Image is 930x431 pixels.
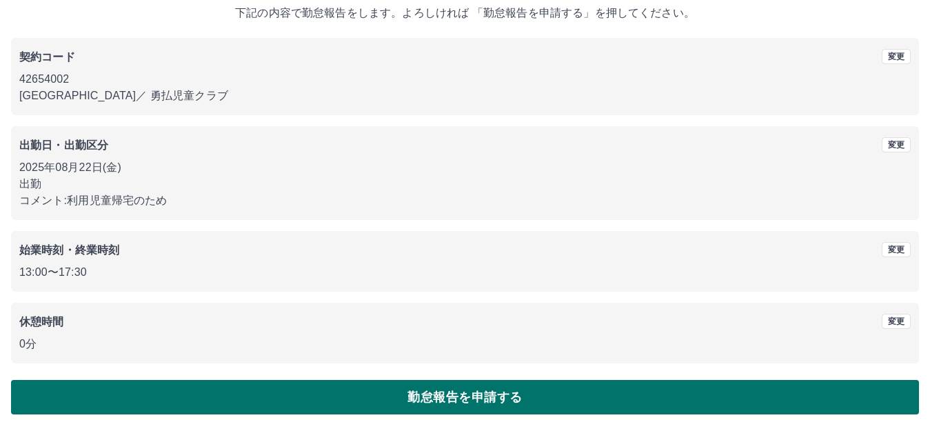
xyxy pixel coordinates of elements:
[19,176,911,192] p: 出勤
[19,139,108,151] b: 出勤日・出勤区分
[11,380,919,414] button: 勤怠報告を申請する
[19,264,911,281] p: 13:00 〜 17:30
[19,88,911,104] p: [GEOGRAPHIC_DATA] ／ 勇払児童クラブ
[11,5,919,21] p: 下記の内容で勤怠報告をします。よろしければ 「勤怠報告を申請する」を押してください。
[19,244,119,256] b: 始業時刻・終業時刻
[19,71,911,88] p: 42654002
[19,192,911,209] p: コメント: 利用児童帰宅のため
[19,336,911,352] p: 0分
[19,159,911,176] p: 2025年08月22日(金)
[19,51,75,63] b: 契約コード
[882,242,911,257] button: 変更
[882,137,911,152] button: 変更
[19,316,64,328] b: 休憩時間
[882,314,911,329] button: 変更
[882,49,911,64] button: 変更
